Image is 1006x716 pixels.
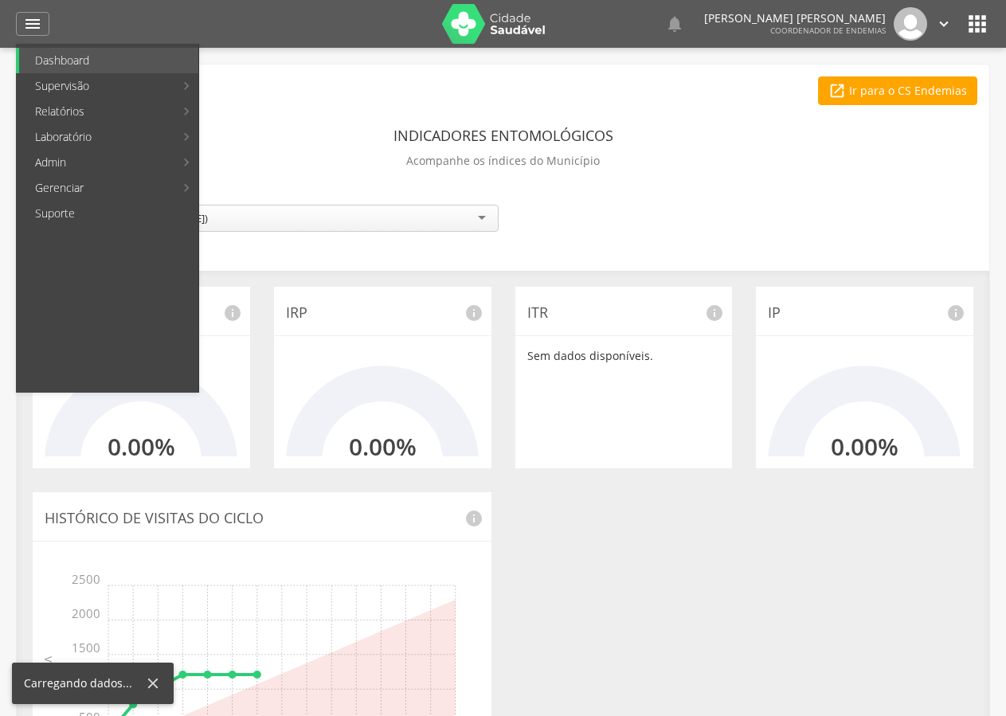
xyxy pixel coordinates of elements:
span: 1500 [76,620,100,654]
h2: 0.00% [108,433,175,460]
h2: 0.00% [831,433,898,460]
p: Acompanhe os índices do Município [406,150,600,172]
text: Visitas [41,656,56,687]
p: Histórico de Visitas do Ciclo [45,508,480,529]
i: info [464,509,483,528]
i: info [223,303,242,323]
a: Suporte [19,201,198,226]
i: info [464,303,483,323]
header: Indicadores Entomológicos [393,121,613,150]
a: Relatórios [19,99,174,124]
span: 2500 [76,561,100,585]
p: Sem dados disponíveis. [527,348,721,364]
p: IRP [286,303,480,323]
i:  [965,11,990,37]
span: Coordenador de Endemias [770,25,886,36]
a: Dashboard [19,48,198,73]
i: info [946,303,965,323]
h2: 0.00% [349,433,417,460]
a: Ir para o CS Endemias [818,76,977,105]
a: Gerenciar [19,175,174,201]
p: IP [768,303,961,323]
i:  [23,14,42,33]
a:  [665,7,684,41]
a: Supervisão [19,73,174,99]
a: Admin [19,150,174,175]
a:  [935,7,953,41]
i:  [665,14,684,33]
span: 2000 [76,585,100,620]
a:  [16,12,49,36]
a: Laboratório [19,124,174,150]
i: info [705,303,724,323]
i:  [828,82,846,100]
p: ITR [527,303,721,323]
p: [PERSON_NAME] [PERSON_NAME] [704,13,886,24]
i:  [935,15,953,33]
div: Carregando dados... [24,675,144,691]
